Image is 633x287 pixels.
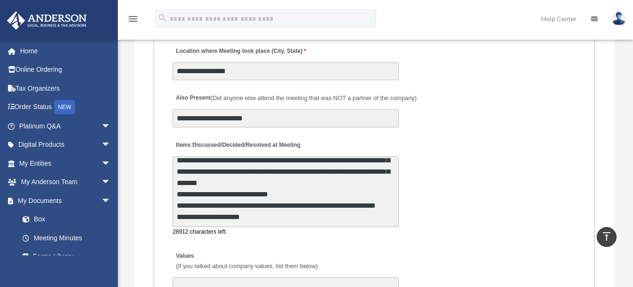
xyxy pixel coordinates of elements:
span: (Did anyone else attend the meeting that was NOT a partner of the company) [211,94,417,101]
i: vertical_align_top [601,231,612,242]
div: 28912 characters left. [173,227,399,237]
a: Online Ordering [7,60,125,79]
a: Box [13,210,125,229]
img: Anderson Advisors Platinum Portal [4,11,90,30]
a: Home [7,42,125,60]
a: vertical_align_top [597,227,617,247]
span: arrow_drop_down [101,135,120,155]
a: Forms Library [13,247,125,266]
a: Platinum Q&Aarrow_drop_down [7,117,125,135]
span: arrow_drop_down [101,191,120,211]
i: menu [127,13,139,25]
label: Values [173,250,320,272]
span: arrow_drop_down [101,154,120,173]
div: NEW [54,100,75,114]
label: Items Discussed/Decided/Resolved at Meeting [173,139,303,152]
span: arrow_drop_down [101,173,120,192]
a: My Anderson Teamarrow_drop_down [7,173,125,192]
label: Also Present [173,92,419,105]
a: Order StatusNEW [7,98,125,117]
label: Location where Meeting took place (City, State) [173,45,308,58]
a: My Entitiesarrow_drop_down [7,154,125,173]
img: User Pic [612,12,626,25]
span: arrow_drop_down [101,117,120,136]
a: Digital Productsarrow_drop_down [7,135,125,154]
a: menu [127,17,139,25]
a: My Documentsarrow_drop_down [7,191,125,210]
i: search [157,13,168,23]
span: (If you talked about company values, list them below) [176,262,318,270]
a: Tax Organizers [7,79,125,98]
a: Meeting Minutes [13,228,120,247]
